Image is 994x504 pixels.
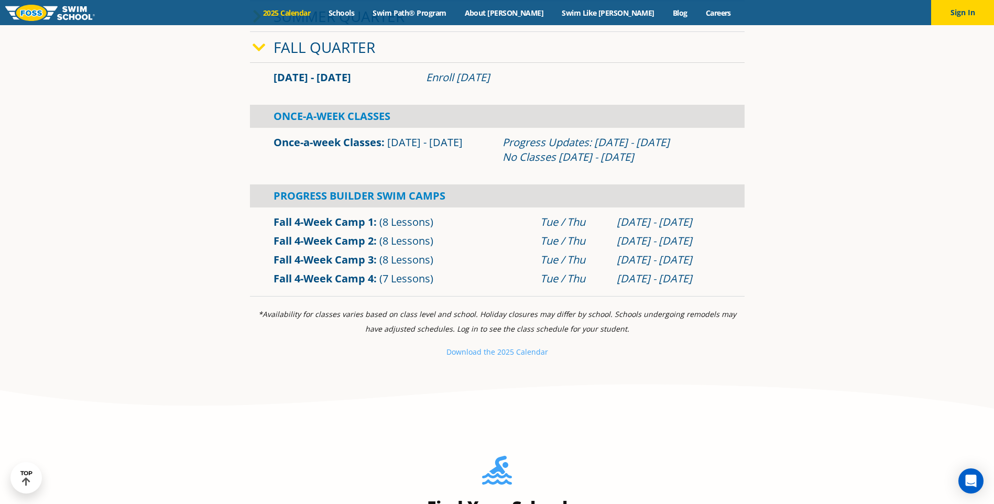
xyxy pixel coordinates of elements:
a: Fall Quarter [274,37,375,57]
div: Open Intercom Messenger [958,468,984,494]
div: Once-A-Week Classes [250,105,745,128]
a: Fall 4-Week Camp 3 [274,253,374,267]
span: [DATE] - [DATE] [274,70,351,84]
span: (7 Lessons) [379,271,433,286]
a: About [PERSON_NAME] [455,8,553,18]
i: *Availability for classes varies based on class level and school. Holiday closures may differ by ... [258,309,736,334]
div: [DATE] - [DATE] [617,271,721,286]
div: Tue / Thu [540,253,606,267]
img: Foss-Location-Swimming-Pool-Person.svg [482,456,512,491]
span: [DATE] - [DATE] [387,135,463,149]
div: Tue / Thu [540,271,606,286]
a: Once-a-week Classes [274,135,381,149]
a: Fall 4-Week Camp 2 [274,234,374,248]
a: Blog [663,8,696,18]
a: 2025 Calendar [254,8,320,18]
div: [DATE] - [DATE] [617,215,721,229]
a: Swim Path® Program [364,8,455,18]
small: e 2025 Calendar [491,347,548,357]
small: Download th [446,347,491,357]
a: Fall 4-Week Camp 4 [274,271,374,286]
span: (8 Lessons) [379,253,433,267]
div: Tue / Thu [540,215,606,229]
a: Swim Like [PERSON_NAME] [553,8,664,18]
a: Careers [696,8,740,18]
span: (8 Lessons) [379,215,433,229]
div: Progress Builder Swim Camps [250,184,745,207]
img: FOSS Swim School Logo [5,5,95,21]
a: Fall 4-Week Camp 1 [274,215,374,229]
a: Schools [320,8,364,18]
div: [DATE] - [DATE] [617,234,721,248]
div: Tue / Thu [540,234,606,248]
a: Download the 2025 Calendar [446,347,548,357]
div: [DATE] - [DATE] [617,253,721,267]
span: (8 Lessons) [379,234,433,248]
div: TOP [20,470,32,486]
div: Enroll [DATE] [426,70,721,85]
div: Progress Updates: [DATE] - [DATE] No Classes [DATE] - [DATE] [503,135,721,165]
